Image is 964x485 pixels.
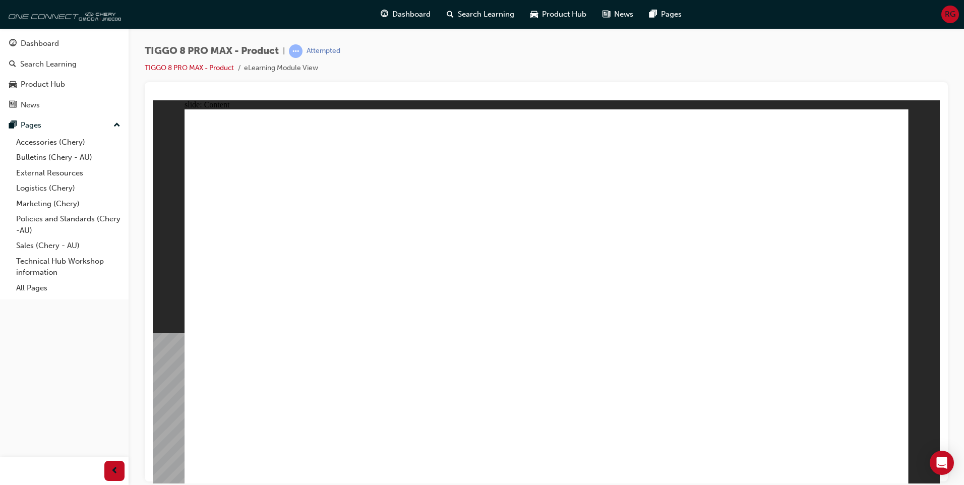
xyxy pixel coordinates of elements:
div: Dashboard [21,38,59,49]
span: | [283,45,285,57]
div: Attempted [307,46,340,56]
a: Bulletins (Chery - AU) [12,150,125,165]
span: search-icon [447,8,454,21]
a: pages-iconPages [641,4,690,25]
span: guage-icon [381,8,388,21]
a: Logistics (Chery) [12,180,125,196]
a: All Pages [12,280,125,296]
button: Pages [4,116,125,135]
a: Search Learning [4,55,125,74]
a: Accessories (Chery) [12,135,125,150]
a: Dashboard [4,34,125,53]
span: pages-icon [9,121,17,130]
a: Product Hub [4,75,125,94]
div: Product Hub [21,79,65,90]
span: learningRecordVerb_ATTEMPT-icon [289,44,303,58]
span: prev-icon [111,465,118,477]
li: eLearning Module View [244,63,318,74]
span: Pages [661,9,682,20]
span: Search Learning [458,9,514,20]
img: oneconnect [5,4,121,24]
span: up-icon [113,119,120,132]
a: Sales (Chery - AU) [12,238,125,254]
a: car-iconProduct Hub [522,4,594,25]
button: DashboardSearch LearningProduct HubNews [4,32,125,116]
button: RG [941,6,959,23]
span: Product Hub [542,9,586,20]
span: pages-icon [649,8,657,21]
div: Pages [21,119,41,131]
span: car-icon [530,8,538,21]
div: News [21,99,40,111]
span: search-icon [9,60,16,69]
span: news-icon [9,101,17,110]
a: Marketing (Chery) [12,196,125,212]
a: News [4,96,125,114]
div: Search Learning [20,58,77,70]
a: Technical Hub Workshop information [12,254,125,280]
a: search-iconSearch Learning [439,4,522,25]
span: car-icon [9,80,17,89]
div: Open Intercom Messenger [930,451,954,475]
span: Dashboard [392,9,431,20]
span: News [614,9,633,20]
a: External Resources [12,165,125,181]
span: guage-icon [9,39,17,48]
a: TIGGO 8 PRO MAX - Product [145,64,234,72]
span: news-icon [602,8,610,21]
a: Policies and Standards (Chery -AU) [12,211,125,238]
a: guage-iconDashboard [373,4,439,25]
a: news-iconNews [594,4,641,25]
span: RG [945,9,955,20]
span: TIGGO 8 PRO MAX - Product [145,45,279,57]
